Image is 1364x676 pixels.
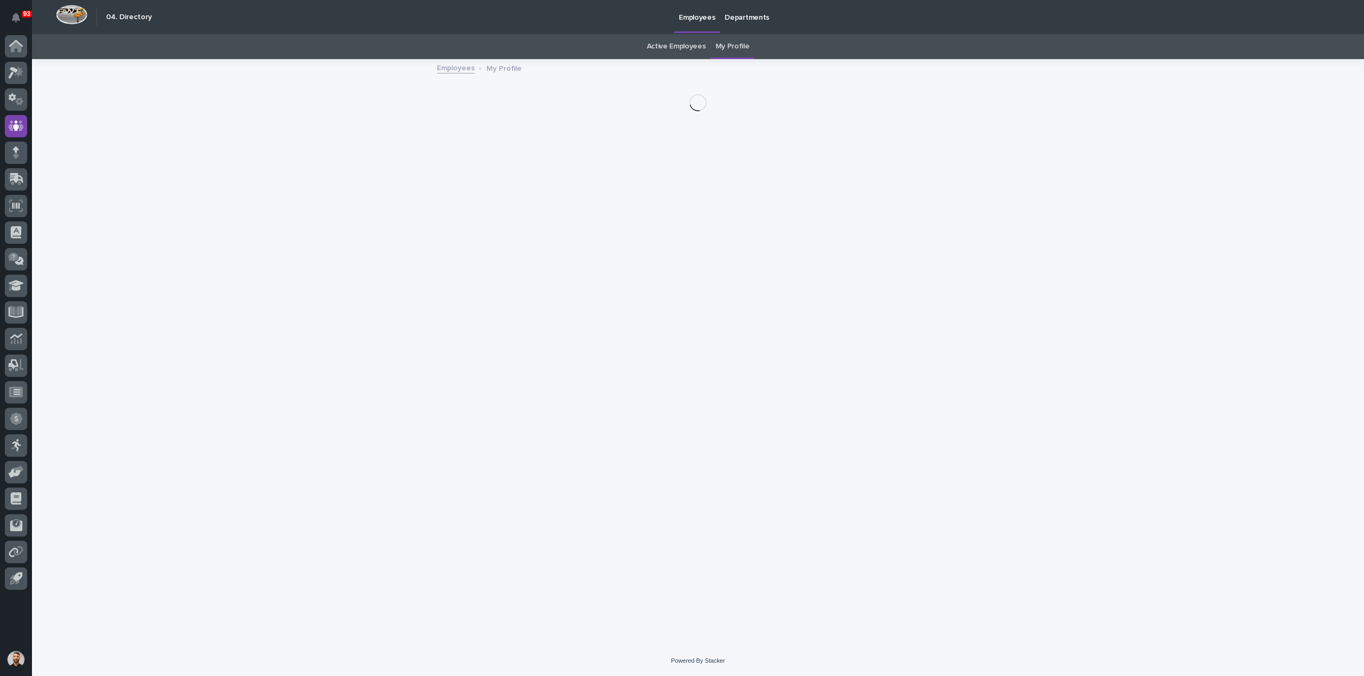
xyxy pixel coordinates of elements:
[5,6,27,29] button: Notifications
[23,10,30,18] p: 93
[106,13,152,22] h2: 04. Directory
[56,5,87,24] img: Workspace Logo
[671,657,725,664] a: Powered By Stacker
[716,34,750,59] a: My Profile
[647,34,706,59] a: Active Employees
[5,648,27,671] button: users-avatar
[437,61,475,73] a: Employees
[486,62,522,73] p: My Profile
[13,13,27,30] div: Notifications93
